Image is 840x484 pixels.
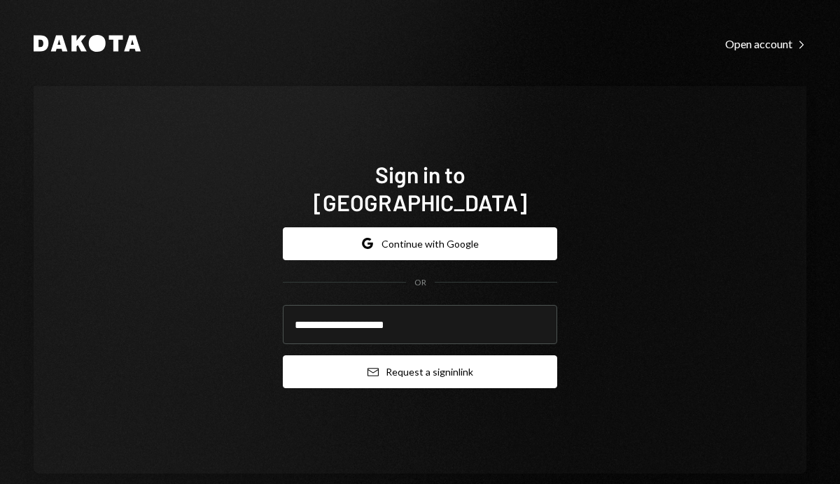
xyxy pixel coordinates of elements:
button: Request a signinlink [283,355,557,388]
div: Open account [725,37,806,51]
div: OR [414,277,426,289]
button: Continue with Google [283,227,557,260]
a: Open account [725,36,806,51]
h1: Sign in to [GEOGRAPHIC_DATA] [283,160,557,216]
